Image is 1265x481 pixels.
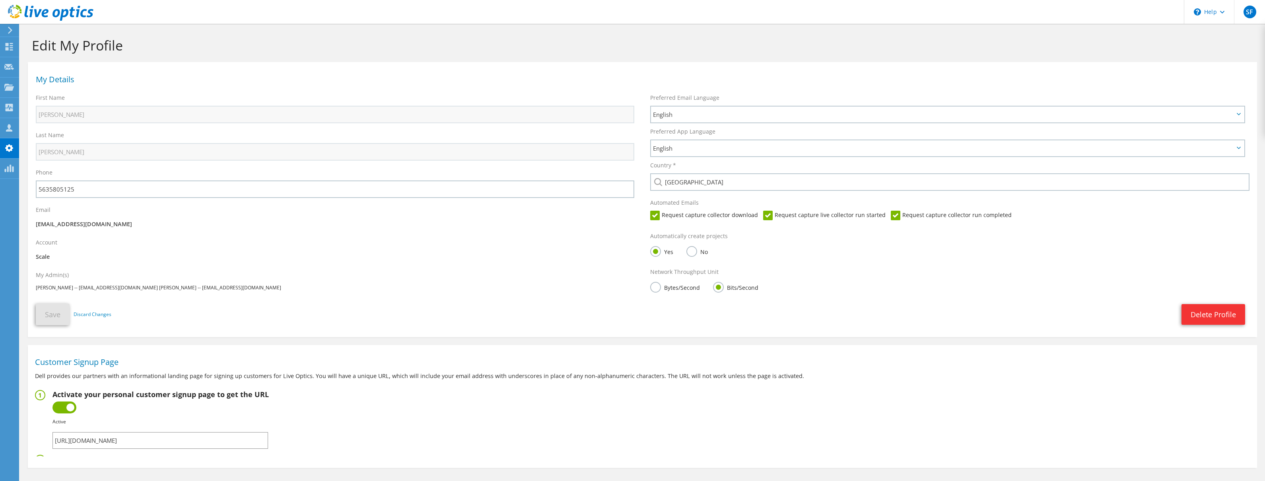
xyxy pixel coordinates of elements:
h1: Edit My Profile [32,37,1249,54]
label: First Name [36,94,65,102]
label: Last Name [36,131,64,139]
label: No [686,246,708,256]
label: Preferred App Language [650,128,715,136]
label: Bits/Second [713,282,758,292]
span: English [653,110,1234,119]
label: My Admin(s) [36,271,69,279]
label: Automatically create projects [650,232,728,240]
label: Request capture live collector run started [763,211,886,220]
label: Account [36,239,57,246]
h1: Customer Signup Page [35,358,1246,366]
label: Bytes/Second [650,282,700,292]
label: Automated Emails [650,199,699,207]
h1: My Details [36,76,1245,83]
span: SF [1244,6,1256,18]
p: [EMAIL_ADDRESS][DOMAIN_NAME] [36,220,634,229]
span: English [653,144,1234,153]
label: Network Throughput Unit [650,268,719,276]
a: Discard Changes [74,310,111,319]
span: [PERSON_NAME] -- [EMAIL_ADDRESS][DOMAIN_NAME] [159,284,281,291]
b: Active [52,418,66,425]
p: Dell provides our partners with an informational landing page for signing up customers for Live O... [35,372,1250,380]
h2: Activate your personal customer signup page to get the URL [52,390,269,399]
a: Delete Profile [1181,304,1245,325]
label: Country * [650,161,676,169]
label: Phone [36,169,52,176]
svg: \n [1194,8,1201,16]
p: Scale [36,252,634,261]
label: Yes [650,246,673,256]
label: Request capture collector run completed [891,211,1012,220]
label: Request capture collector download [650,211,758,220]
label: Preferred Email Language [650,94,719,102]
span: [PERSON_NAME] -- [EMAIL_ADDRESS][DOMAIN_NAME] [36,284,158,291]
button: Save [36,304,70,325]
label: Email [36,206,51,214]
